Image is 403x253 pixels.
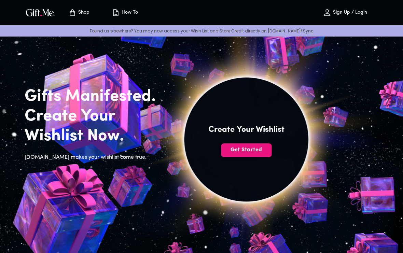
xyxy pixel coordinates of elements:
[221,146,272,154] span: Get Started
[311,2,379,24] button: Sign Up / Login
[60,2,98,24] button: Store page
[77,10,89,16] p: Shop
[25,107,167,126] h2: Create Your
[120,10,138,16] p: How To
[25,87,167,107] h2: Gifts Manifested.
[25,126,167,146] h2: Wishlist Now.
[208,124,284,135] h4: Create Your Wishlist
[24,9,56,17] button: GiftMe Logo
[106,2,143,24] button: How To
[25,153,167,162] h6: [DOMAIN_NAME] makes your wishlist come true.
[25,8,55,17] img: GiftMe Logo
[5,28,398,34] p: Found us elsewhere? You may now access your Wish List and Store Credit directly on [DOMAIN_NAME]!
[303,28,314,34] a: Sync
[221,143,272,157] button: Get Started
[112,9,120,17] img: how-to.svg
[331,10,367,16] p: Sign Up / Login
